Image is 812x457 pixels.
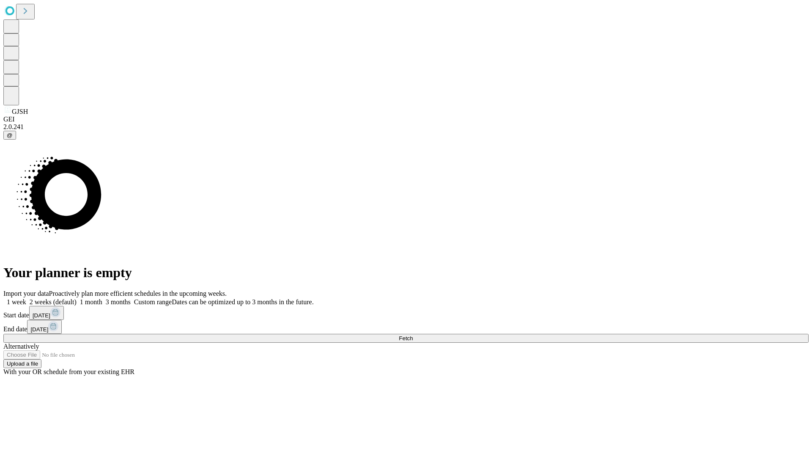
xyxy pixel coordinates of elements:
button: Fetch [3,334,809,343]
span: 1 week [7,298,26,306]
div: End date [3,320,809,334]
span: Import your data [3,290,49,297]
span: 3 months [106,298,131,306]
span: [DATE] [33,312,50,319]
div: 2.0.241 [3,123,809,131]
span: Custom range [134,298,172,306]
span: [DATE] [30,326,48,333]
button: Upload a file [3,359,41,368]
button: @ [3,131,16,140]
h1: Your planner is empty [3,265,809,281]
span: Fetch [399,335,413,341]
div: Start date [3,306,809,320]
span: With your OR schedule from your existing EHR [3,368,134,375]
span: GJSH [12,108,28,115]
div: GEI [3,116,809,123]
span: @ [7,132,13,138]
span: 2 weeks (default) [30,298,77,306]
span: 1 month [80,298,102,306]
span: Dates can be optimized up to 3 months in the future. [172,298,313,306]
span: Proactively plan more efficient schedules in the upcoming weeks. [49,290,227,297]
span: Alternatively [3,343,39,350]
button: [DATE] [27,320,62,334]
button: [DATE] [29,306,64,320]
